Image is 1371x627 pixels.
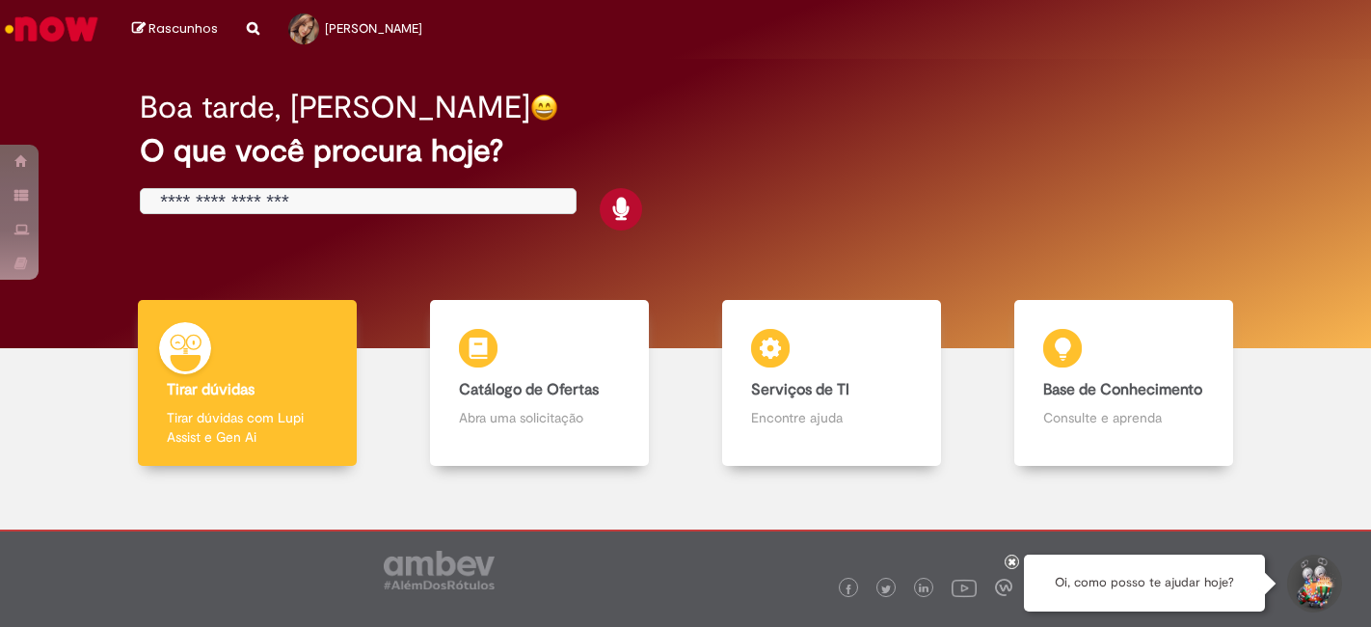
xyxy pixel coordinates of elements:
[325,20,422,37] span: [PERSON_NAME]
[844,585,853,594] img: logo_footer_facebook.png
[978,300,1270,467] a: Base de Conhecimento Consulte e aprenda
[140,134,1231,168] h2: O que você procura hoje?
[995,579,1012,596] img: logo_footer_workplace.png
[685,300,978,467] a: Serviços de TI Encontre ajuda
[132,20,218,39] a: Rascunhos
[459,408,621,427] p: Abra uma solicitação
[384,551,495,589] img: logo_footer_ambev_rotulo_gray.png
[1284,555,1342,613] button: Iniciar Conversa de Suporte
[751,408,913,427] p: Encontre ajuda
[167,380,255,399] b: Tirar dúvidas
[1024,555,1265,612] div: Oi, como posso te ajudar hoje?
[2,10,101,48] img: ServiceNow
[530,94,558,122] img: happy-face.png
[1043,408,1205,427] p: Consulte e aprenda
[101,300,393,467] a: Tirar dúvidas Tirar dúvidas com Lupi Assist e Gen Ai
[1043,380,1202,399] b: Base de Conhecimento
[148,19,218,38] span: Rascunhos
[919,584,928,595] img: logo_footer_linkedin.png
[952,575,977,600] img: logo_footer_youtube.png
[140,91,530,124] h2: Boa tarde, [PERSON_NAME]
[881,585,891,594] img: logo_footer_twitter.png
[459,380,599,399] b: Catálogo de Ofertas
[393,300,685,467] a: Catálogo de Ofertas Abra uma solicitação
[167,408,329,447] p: Tirar dúvidas com Lupi Assist e Gen Ai
[751,380,849,399] b: Serviços de TI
